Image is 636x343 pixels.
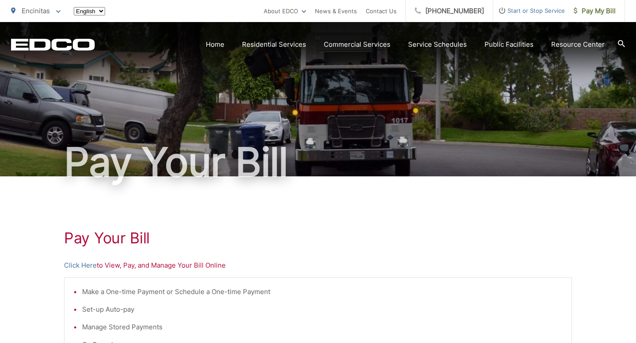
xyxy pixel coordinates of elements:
[551,39,605,50] a: Resource Center
[11,38,95,51] a: EDCD logo. Return to the homepage.
[574,6,616,16] span: Pay My Bill
[64,260,572,271] p: to View, Pay, and Manage Your Bill Online
[242,39,306,50] a: Residential Services
[11,140,625,184] h1: Pay Your Bill
[408,39,467,50] a: Service Schedules
[82,322,563,332] li: Manage Stored Payments
[74,7,105,15] select: Select a language
[485,39,534,50] a: Public Facilities
[315,6,357,16] a: News & Events
[264,6,306,16] a: About EDCO
[82,304,563,315] li: Set-up Auto-pay
[64,229,572,247] h1: Pay Your Bill
[82,287,563,297] li: Make a One-time Payment or Schedule a One-time Payment
[324,39,390,50] a: Commercial Services
[64,260,97,271] a: Click Here
[366,6,397,16] a: Contact Us
[22,7,50,15] span: Encinitas
[206,39,224,50] a: Home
